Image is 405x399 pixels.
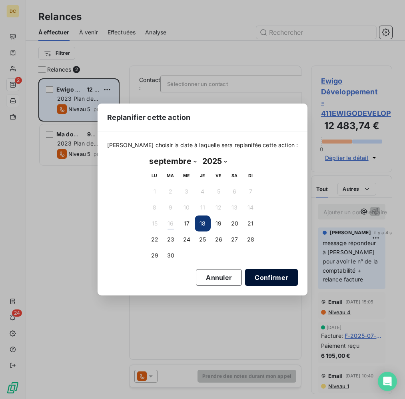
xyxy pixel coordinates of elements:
[107,141,298,149] span: [PERSON_NAME] choisir la date à laquelle sera replanifée cette action :
[211,168,227,184] th: vendredi
[163,231,179,247] button: 23
[245,269,298,286] button: Confirmer
[195,184,211,199] button: 4
[243,231,259,247] button: 28
[243,215,259,231] button: 21
[243,199,259,215] button: 14
[195,168,211,184] th: jeudi
[163,215,179,231] button: 16
[227,199,243,215] button: 13
[211,231,227,247] button: 26
[179,231,195,247] button: 24
[147,199,163,215] button: 8
[195,231,211,247] button: 25
[195,199,211,215] button: 11
[196,269,242,286] button: Annuler
[227,231,243,247] button: 27
[147,184,163,199] button: 1
[163,168,179,184] th: mardi
[147,247,163,263] button: 29
[147,168,163,184] th: lundi
[179,168,195,184] th: mercredi
[107,112,191,123] span: Replanifier cette action
[211,199,227,215] button: 12
[227,215,243,231] button: 20
[211,184,227,199] button: 5
[378,372,397,391] div: Open Intercom Messenger
[163,199,179,215] button: 9
[227,168,243,184] th: samedi
[227,184,243,199] button: 6
[163,184,179,199] button: 2
[179,199,195,215] button: 10
[163,247,179,263] button: 30
[195,215,211,231] button: 18
[179,215,195,231] button: 17
[243,184,259,199] button: 7
[211,215,227,231] button: 19
[147,215,163,231] button: 15
[243,168,259,184] th: dimanche
[179,184,195,199] button: 3
[147,231,163,247] button: 22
